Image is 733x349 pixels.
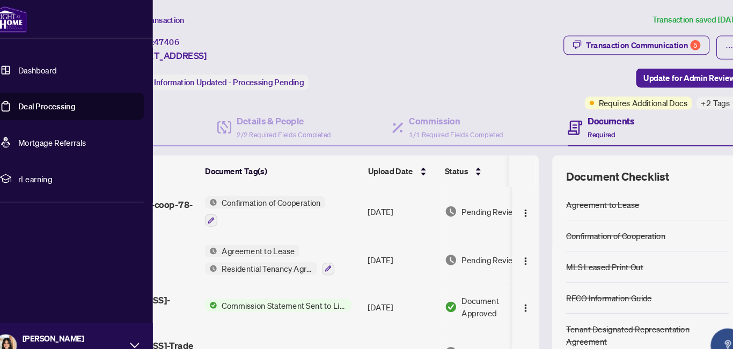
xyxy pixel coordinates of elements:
img: Document Status [438,328,450,340]
img: Status Icon [210,186,222,198]
button: Status IconAgreement to LeaseStatus IconResidential Tenancy Agreement [210,232,333,261]
button: Update for Admin Review [619,65,720,83]
span: Residential Tenancy Agreement [222,249,317,261]
img: Document Status [438,241,450,253]
div: MLS Leased Print Out [553,247,626,259]
span: Agreement to Lease [222,232,300,244]
span: Pending Review [454,195,508,206]
button: Logo [505,238,523,255]
span: Requires Additional Docs [584,92,668,103]
span: rLearning [33,164,145,175]
h4: Commission [404,108,493,121]
span: ellipsis [704,41,712,49]
span: [PERSON_NAME] [38,315,134,327]
div: Status: [133,71,309,85]
img: Logo [510,243,518,252]
span: Status [438,157,460,168]
button: Status IconConfirmation of Cooperation [210,186,325,215]
td: [DATE] [361,224,434,270]
span: [EMAIL_ADDRESS][DOMAIN_NAME] [38,328,134,340]
button: Status IconCommission Statement Sent to Listing Brokerage [210,284,349,295]
span: Update for Admin Review [626,65,713,83]
span: Document Approved [454,279,521,303]
img: Profile Icon [11,317,32,338]
button: Logo [505,283,523,300]
img: Status Icon [210,284,222,295]
span: Commission Statement Sent to Listing Brokerage [222,284,349,295]
span: down [710,95,716,101]
div: RECO Information Guide [553,277,634,288]
span: 1/1 Required Fields Completed [404,124,493,132]
article: Transaction saved [DATE] [635,13,720,25]
span: Confirmation of Cooperation [222,186,325,198]
div: 5 [671,38,680,48]
a: Deal Processing [33,96,87,106]
img: Document Status [438,195,450,206]
h4: Details & People [241,108,330,121]
td: [DATE] [361,177,434,224]
img: Status Icon [210,249,222,261]
button: Logo [505,325,523,343]
img: Logo [510,331,518,339]
th: Document Tag(s) [206,147,361,177]
td: [DATE] [361,270,434,313]
div: Tenant Designated Representation Agreement [553,306,707,330]
button: Transaction Communication5 [551,34,689,52]
div: Agreement to Lease [553,188,622,200]
h4: Documents [574,108,618,121]
span: Pending Review [454,241,508,253]
th: Upload Date [361,147,434,177]
span: View Transaction [134,14,191,24]
img: Logo [510,288,518,296]
img: logo [9,5,42,31]
div: Confirmation of Cooperation [553,218,647,229]
span: 2/2 Required Fields Completed [241,124,330,132]
div: Transaction Communication [572,34,680,51]
img: Document Status [438,285,450,297]
a: Dashboard [33,62,70,71]
span: Pending Review [454,328,508,340]
a: Mortgage Referrals [33,130,98,140]
span: Upload Date [365,157,408,168]
span: [STREET_ADDRESS] [133,46,212,59]
span: +2 Tags [681,92,708,104]
span: Information Updated - Processing Pending [162,73,304,83]
span: 47406 [162,35,186,45]
th: Status [434,147,525,177]
button: Open asap [690,311,722,344]
img: Logo [510,198,518,206]
span: Required [574,124,599,132]
button: Logo [505,192,523,209]
img: Status Icon [210,232,222,244]
span: Document Checklist [553,160,650,175]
